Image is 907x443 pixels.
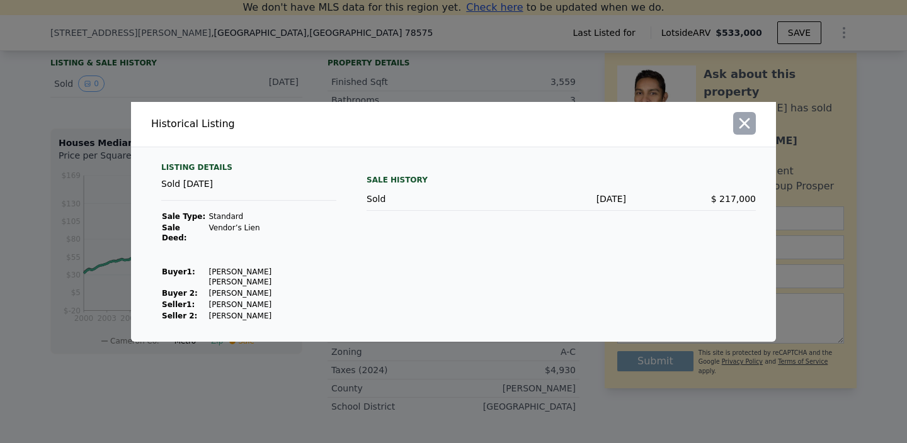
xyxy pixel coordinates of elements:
[208,310,336,322] td: [PERSON_NAME]
[208,211,336,222] td: Standard
[162,212,205,221] strong: Sale Type:
[367,172,756,188] div: Sale History
[208,266,336,288] td: [PERSON_NAME] [PERSON_NAME]
[162,223,187,242] strong: Sale Deed:
[367,193,496,205] div: Sold
[151,116,448,132] div: Historical Listing
[161,177,336,201] div: Sold [DATE]
[162,311,197,320] strong: Seller 2:
[162,300,195,309] strong: Seller 1 :
[208,222,336,244] td: Vendor’s Lien
[711,194,756,204] span: $ 217,000
[161,162,336,177] div: Listing Details
[162,267,195,276] strong: Buyer 1 :
[208,288,336,299] td: [PERSON_NAME]
[496,193,626,205] div: [DATE]
[162,289,198,298] strong: Buyer 2:
[208,299,336,310] td: [PERSON_NAME]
